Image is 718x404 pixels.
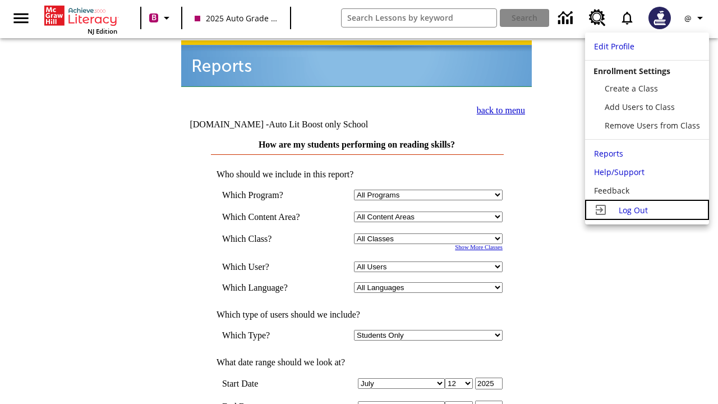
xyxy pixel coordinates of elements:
[594,167,645,177] span: Help/Support
[605,83,658,94] span: Create a Class
[593,66,670,76] span: Enrollment Settings
[605,120,700,131] span: Remove Users from Class
[594,41,634,52] span: Edit Profile
[619,205,648,215] span: Log Out
[594,185,629,196] span: Feedback
[605,102,675,112] span: Add Users to Class
[594,148,623,159] span: Reports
